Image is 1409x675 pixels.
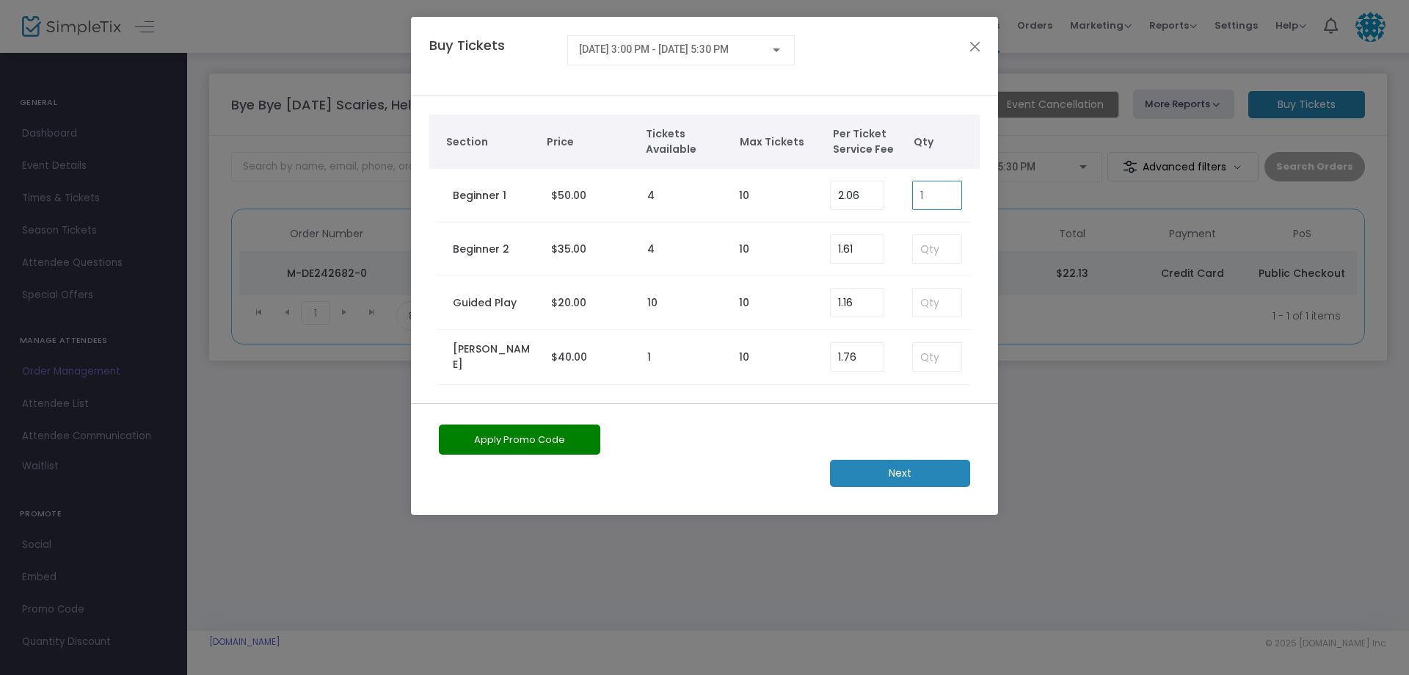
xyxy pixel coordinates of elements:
[739,188,749,203] label: 10
[547,134,631,150] span: Price
[453,188,506,203] label: Beginner 1
[739,350,749,365] label: 10
[914,134,972,150] span: Qty
[646,126,725,157] span: Tickets Available
[453,295,517,311] label: Guided Play
[831,181,884,209] input: Enter Service Fee
[913,343,961,371] input: Qty
[913,181,961,209] input: Qty
[647,350,651,365] label: 1
[439,425,600,455] button: Apply Promo Code
[551,350,587,364] span: $40.00
[831,343,884,371] input: Enter Service Fee
[446,134,533,150] span: Section
[551,295,586,310] span: $20.00
[453,342,536,372] label: [PERSON_NAME]
[579,43,729,55] span: [DATE] 3:00 PM - [DATE] 5:30 PM
[966,37,985,56] button: Close
[913,235,961,263] input: Qty
[647,188,655,203] label: 4
[422,35,560,77] h4: Buy Tickets
[831,235,884,263] input: Enter Service Fee
[453,242,509,257] label: Beginner 2
[913,289,961,317] input: Qty
[551,242,586,256] span: $35.00
[739,295,749,311] label: 10
[833,126,906,157] span: Per Ticket Service Fee
[740,134,819,150] span: Max Tickets
[739,242,749,257] label: 10
[647,295,658,311] label: 10
[831,289,884,317] input: Enter Service Fee
[830,460,970,487] m-button: Next
[551,188,586,203] span: $50.00
[647,242,655,257] label: 4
